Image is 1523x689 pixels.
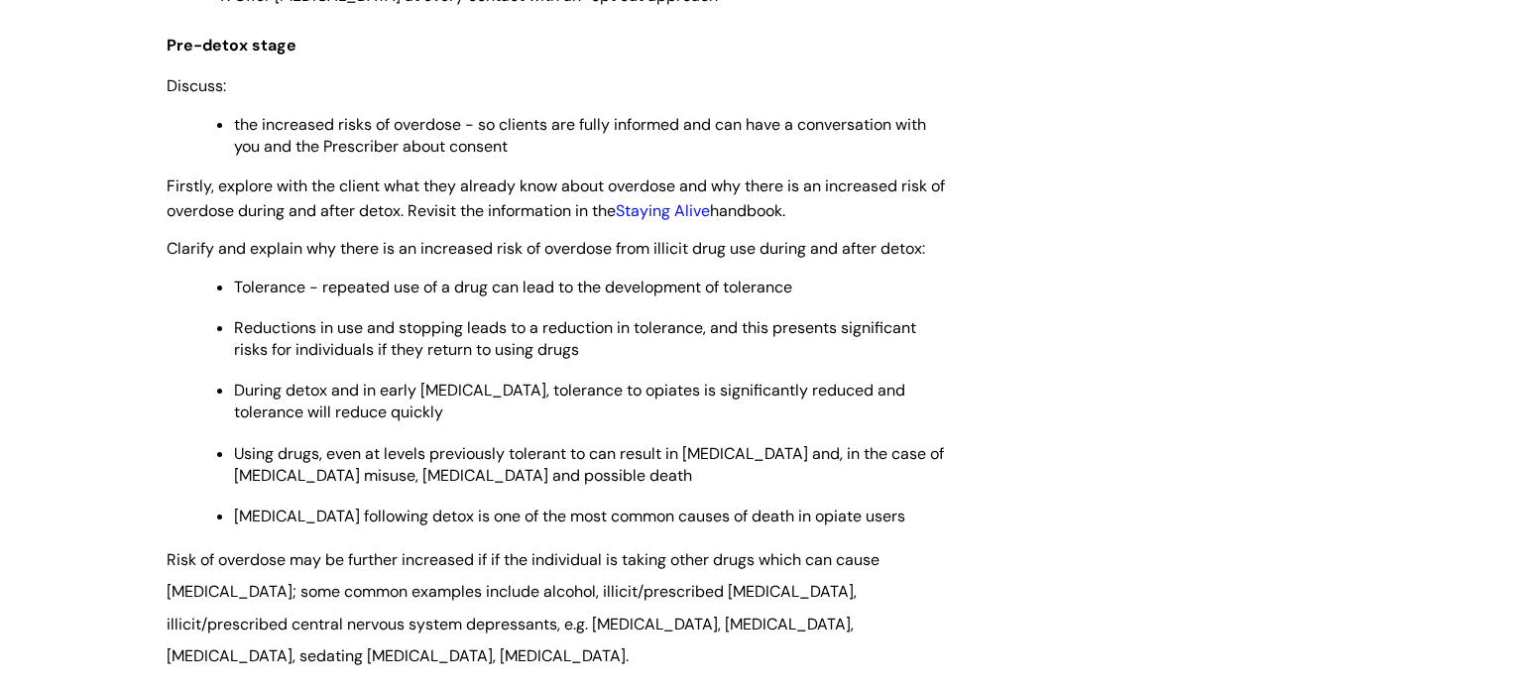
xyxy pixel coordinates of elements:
[167,35,296,56] span: Pre-detox stage
[234,506,905,526] span: [MEDICAL_DATA] following detox is one of the most common causes of death in opiate users
[234,317,916,360] span: Reductions in use and stopping leads to a reduction in tolerance, and this presents significant r...
[234,277,792,297] span: Tolerance - repeated use of a drug can lead to the development of tolerance
[167,238,925,259] span: Clarify and explain why there is an increased risk of overdose from illicit drug use during and a...
[234,380,905,422] span: During detox and in early [MEDICAL_DATA], tolerance to opiates is significantly reduced and toler...
[167,75,226,96] span: Discuss:
[167,175,945,221] span: Firstly, explore with the client what they already know about overdose and why there is an increa...
[616,200,710,221] a: Staying Alive
[234,443,944,486] span: Using drugs, even at levels previously tolerant to can result in [MEDICAL_DATA] and, in the case ...
[234,114,926,157] span: the increased risks of overdose - so clients are fully informed and can have a conversation with ...
[167,549,879,666] span: Risk of overdose may be further increased if if the individual is taking other drugs which can ca...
